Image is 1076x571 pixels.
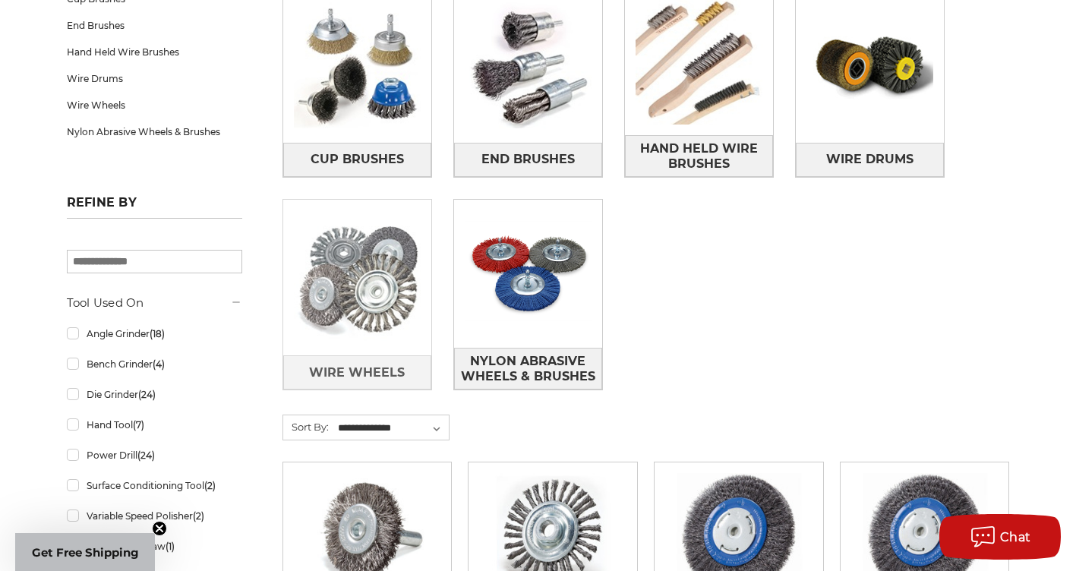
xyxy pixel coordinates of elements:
[454,348,602,390] a: Nylon Abrasive Wheels & Brushes
[67,503,243,529] a: Variable Speed Polisher
[67,195,243,219] h5: Refine by
[204,480,216,491] span: (2)
[454,143,602,177] a: End Brushes
[137,450,155,461] span: (24)
[826,147,913,172] span: Wire Drums
[32,545,139,560] span: Get Free Shipping
[67,320,243,347] a: Angle Grinder
[67,472,243,499] a: Surface Conditioning Tool
[626,136,772,177] span: Hand Held Wire Brushes
[133,419,144,431] span: (7)
[67,118,243,145] a: Nylon Abrasive Wheels & Brushes
[153,358,165,370] span: (4)
[283,355,431,390] a: Wire Wheels
[67,65,243,92] a: Wire Drums
[166,541,175,552] span: (1)
[67,351,243,377] a: Bench Grinder
[454,200,602,348] img: Nylon Abrasive Wheels & Brushes
[67,92,243,118] a: Wire Wheels
[311,147,404,172] span: Cup Brushes
[67,39,243,65] a: Hand Held Wire Brushes
[939,514,1061,560] button: Chat
[309,360,405,386] span: Wire Wheels
[336,417,449,440] select: Sort By:
[1000,530,1031,544] span: Chat
[152,521,167,536] button: Close teaser
[796,143,944,177] a: Wire Drums
[455,349,601,390] span: Nylon Abrasive Wheels & Brushes
[15,533,155,571] div: Get Free ShippingClose teaser
[283,415,329,438] label: Sort By:
[67,442,243,468] a: Power Drill
[481,147,575,172] span: End Brushes
[625,135,773,177] a: Hand Held Wire Brushes
[283,203,431,352] img: Wire Wheels
[138,389,156,400] span: (24)
[67,412,243,438] a: Hand Tool
[283,143,431,177] a: Cup Brushes
[67,381,243,408] a: Die Grinder
[67,294,243,312] h5: Tool Used On
[193,510,204,522] span: (2)
[150,328,165,339] span: (18)
[67,12,243,39] a: End Brushes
